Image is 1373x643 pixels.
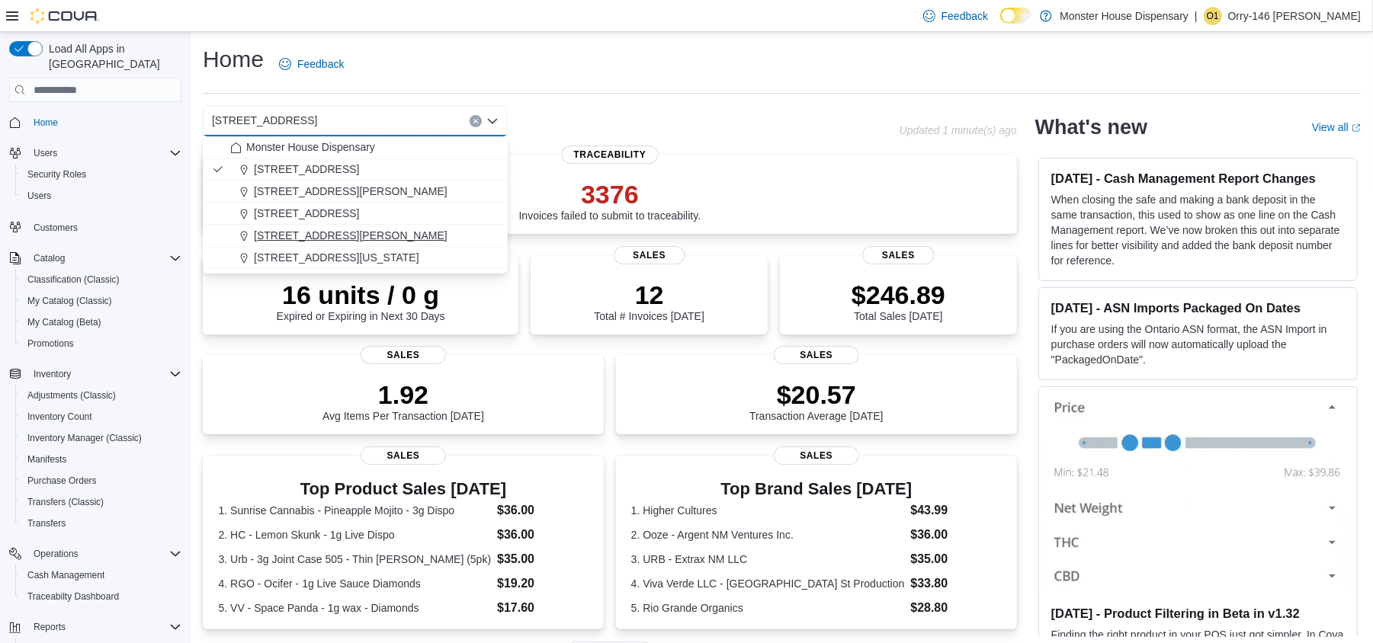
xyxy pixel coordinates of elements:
[3,543,188,565] button: Operations
[749,379,884,410] p: $20.57
[15,427,188,449] button: Inventory Manager (Classic)
[900,124,1017,136] p: Updated 1 minute(s) ago
[203,247,508,269] button: [STREET_ADDRESS][US_STATE]
[3,363,188,385] button: Inventory
[1051,606,1345,621] h3: [DATE] - Product Filtering in Beta in v1.32
[910,550,1002,568] dd: $35.00
[203,44,264,75] h1: Home
[631,600,905,616] dt: 5. Rio Grande Organics
[1195,7,1198,25] p: |
[1060,7,1189,25] p: Monster House Dispensary
[34,222,78,234] span: Customers
[852,280,945,310] p: $246.89
[212,111,317,130] span: [STREET_ADDRESS]
[15,565,188,586] button: Cash Management
[27,365,77,383] button: Inventory
[27,432,142,444] span: Inventory Manager (Classic)
[852,280,945,322] div: Total Sales [DATE]
[21,187,181,205] span: Users
[1000,8,1032,24] input: Dark Mode
[277,280,445,322] div: Expired or Expiring in Next 30 Days
[21,165,92,184] a: Security Roles
[21,292,181,310] span: My Catalog (Classic)
[34,147,57,159] span: Users
[21,408,181,426] span: Inventory Count
[219,600,492,616] dt: 5. VV - Space Panda - 1g wax - Diamonds
[27,569,104,581] span: Cash Management
[203,158,508,181] button: [STREET_ADDRESS]
[27,217,181,236] span: Customers
[322,379,484,422] div: Avg Items Per Transaction [DATE]
[519,179,701,210] p: 3376
[27,496,104,508] span: Transfers (Classic)
[27,453,66,465] span: Manifests
[27,590,119,603] span: Traceabilty Dashboard
[27,517,66,529] span: Transfers
[561,146,658,164] span: Traceability
[219,576,492,591] dt: 4. RGO - Ocifer - 1g Live Sauce Diamonds
[1207,7,1219,25] span: O1
[27,475,97,487] span: Purchase Orders
[15,491,188,513] button: Transfers (Classic)
[34,368,71,380] span: Inventory
[43,41,181,72] span: Load All Apps in [GEOGRAPHIC_DATA]
[15,269,188,290] button: Classification (Classic)
[21,587,125,606] a: Traceabilty Dashboard
[1352,123,1361,133] svg: External link
[631,503,905,518] dt: 1. Higher Cultures
[21,450,181,469] span: Manifests
[470,115,482,127] button: Clear input
[21,587,181,606] span: Traceabilty Dashboard
[21,334,181,353] span: Promotions
[21,386,181,405] span: Adjustments (Classic)
[34,621,66,633] span: Reports
[486,115,499,127] button: Close list of options
[15,164,188,185] button: Security Roles
[910,526,1002,544] dd: $36.00
[631,527,905,542] dt: 2. Ooze - Argent NM Ventures Inc.
[21,292,118,310] a: My Catalog (Classic)
[273,49,350,79] a: Feedback
[1035,115,1147,139] h2: What's new
[21,472,181,490] span: Purchase Orders
[27,168,86,181] span: Security Roles
[1051,300,1345,315] h3: [DATE] - ASN Imports Packaged On Dates
[27,114,64,132] a: Home
[3,616,188,638] button: Reports
[361,446,446,465] span: Sales
[910,574,1002,593] dd: $33.80
[34,252,65,264] span: Catalog
[34,548,79,560] span: Operations
[1204,7,1222,25] div: Orry-146 Murphy
[749,379,884,422] div: Transaction Average [DATE]
[21,165,181,184] span: Security Roles
[27,249,181,267] span: Catalog
[27,389,116,401] span: Adjustments (Classic)
[21,313,107,331] a: My Catalog (Beta)
[27,295,112,307] span: My Catalog (Classic)
[27,618,72,636] button: Reports
[27,545,85,563] button: Operations
[21,187,57,205] a: Users
[21,429,181,447] span: Inventory Manager (Classic)
[15,586,188,607] button: Traceabilty Dashboard
[203,203,508,225] button: [STREET_ADDRESS]
[15,449,188,470] button: Manifests
[30,8,99,24] img: Cova
[21,566,111,584] a: Cash Management
[21,270,126,289] a: Classification (Classic)
[15,406,188,427] button: Inventory Count
[254,184,448,199] span: [STREET_ADDRESS][PERSON_NAME]
[1051,321,1345,367] p: If you are using the Ontario ASN format, the ASN Import in purchase orders will now automatically...
[27,274,120,286] span: Classification (Classic)
[21,493,181,511] span: Transfers (Classic)
[254,250,419,265] span: [STREET_ADDRESS][US_STATE]
[27,365,181,383] span: Inventory
[21,270,181,289] span: Classification (Classic)
[254,162,359,177] span: [STREET_ADDRESS]
[322,379,484,410] p: 1.92
[21,386,122,405] a: Adjustments (Classic)
[27,190,51,202] span: Users
[15,513,188,534] button: Transfers
[297,56,344,72] span: Feedback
